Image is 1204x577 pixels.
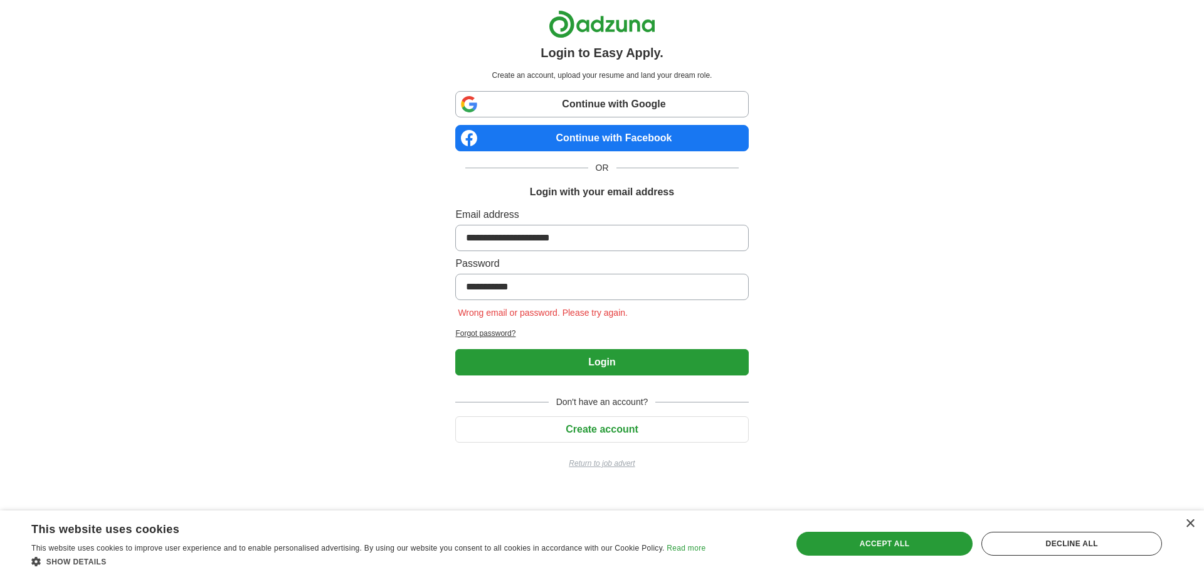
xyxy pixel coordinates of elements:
[588,161,616,175] span: OR
[549,10,655,38] img: Adzuna logo
[455,125,748,151] a: Continue with Facebook
[667,544,705,553] a: Read more, opens a new window
[31,518,674,537] div: This website uses cookies
[458,70,746,81] p: Create an account, upload your resume and land your dream role.
[455,416,748,443] button: Create account
[455,458,748,469] a: Return to job advert
[31,555,705,568] div: Show details
[549,396,656,409] span: Don't have an account?
[455,349,748,375] button: Login
[31,544,665,553] span: This website uses cookies to improve user experience and to enable personalised advertising. By u...
[530,185,674,200] h1: Login with your email address
[981,532,1162,556] div: Decline all
[796,532,973,556] div: Accept all
[455,207,748,222] label: Email address
[541,43,663,62] h1: Login to Easy Apply.
[455,91,748,117] a: Continue with Google
[455,424,748,434] a: Create account
[46,558,107,566] span: Show details
[455,308,630,318] span: Wrong email or password. Please try again.
[455,256,748,271] label: Password
[455,328,748,339] a: Forgot password?
[1185,519,1195,529] div: Close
